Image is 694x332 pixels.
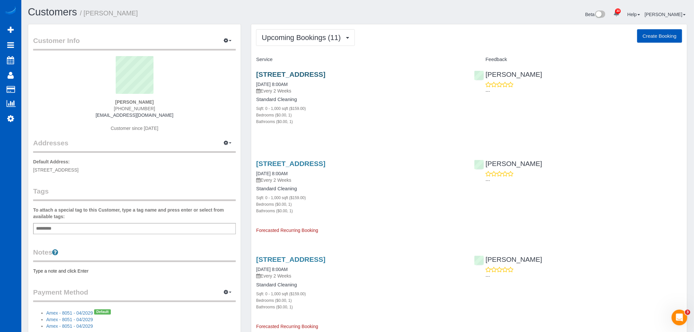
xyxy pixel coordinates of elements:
small: Bathrooms ($0.00, 1) [256,119,293,124]
button: Upcoming Bookings (11) [256,29,355,46]
a: [PERSON_NAME] [474,160,542,167]
a: 30 [610,7,623,21]
p: Every 2 Weeks [256,88,464,94]
h4: Standard Cleaning [256,282,464,288]
small: Bedrooms ($0.00, 1) [256,113,292,117]
a: Amex - 8051 - 04/2029 [46,310,93,316]
label: Default Address: [33,158,70,165]
legend: Tags [33,186,236,201]
a: [DATE] 8:00AM [256,171,288,176]
a: [PERSON_NAME] [645,12,686,17]
a: [DATE] 8:00AM [256,82,288,87]
a: Help [627,12,640,17]
a: [EMAIL_ADDRESS][DOMAIN_NAME] [96,113,173,118]
small: Bathrooms ($0.00, 1) [256,305,293,309]
small: / [PERSON_NAME] [80,10,138,17]
small: Sqft: 0 - 1,000 sqft ($159.00) [256,196,306,200]
button: Create Booking [637,29,682,43]
a: Amex - 8051 - 04/2029 [46,323,93,329]
legend: Payment Method [33,287,236,302]
span: 3 [685,310,690,315]
a: Customers [28,6,77,18]
p: Every 2 Weeks [256,273,464,279]
small: Bathrooms ($0.00, 1) [256,209,293,213]
a: [STREET_ADDRESS] [256,160,325,167]
strong: [PERSON_NAME] [115,99,153,105]
span: [STREET_ADDRESS] [33,167,78,173]
span: Default [94,309,111,315]
span: Upcoming Bookings (11) [262,33,344,42]
p: --- [486,177,682,184]
legend: Notes [33,247,236,262]
small: Bedrooms ($0.00, 1) [256,298,292,303]
p: --- [486,273,682,280]
pre: Type a note and click Enter [33,268,236,274]
span: Forecasted Recurring Booking [256,324,318,329]
a: [PERSON_NAME] [474,256,542,263]
p: Every 2 Weeks [256,177,464,183]
span: 30 [615,9,621,14]
label: To attach a special tag to this Customer, type a tag name and press enter or select from availabl... [33,207,236,220]
img: Automaid Logo [4,7,17,16]
span: [PHONE_NUMBER] [114,106,155,111]
small: Bedrooms ($0.00, 1) [256,202,292,207]
span: Customer since [DATE] [111,126,158,131]
img: New interface [595,10,605,19]
h4: Service [256,57,464,62]
h4: Standard Cleaning [256,97,464,102]
span: Forecasted Recurring Booking [256,228,318,233]
a: [STREET_ADDRESS] [256,71,325,78]
a: Amex - 8051 - 04/2029 [46,317,93,322]
p: --- [486,88,682,94]
iframe: Intercom live chat [672,310,687,325]
small: Sqft: 0 - 1,000 sqft ($159.00) [256,106,306,111]
a: [PERSON_NAME] [474,71,542,78]
a: Beta [585,12,606,17]
legend: Customer Info [33,36,236,51]
a: [STREET_ADDRESS] [256,256,325,263]
h4: Standard Cleaning [256,186,464,192]
a: [DATE] 8:00AM [256,267,288,272]
small: Sqft: 0 - 1,000 sqft ($159.00) [256,292,306,296]
h4: Feedback [474,57,682,62]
